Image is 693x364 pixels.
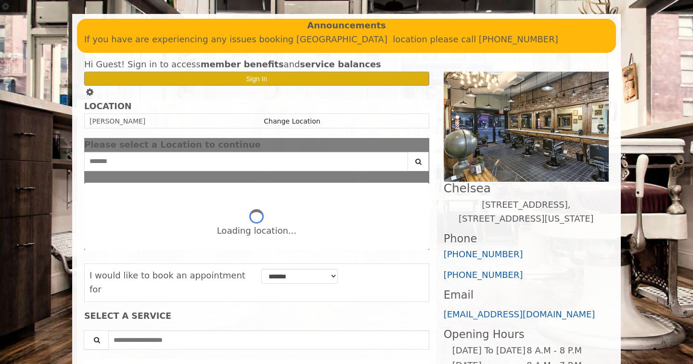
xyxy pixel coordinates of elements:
[84,72,429,86] button: Sign In
[444,249,523,259] a: [PHONE_NUMBER]
[217,224,296,238] div: Loading location...
[90,117,145,125] span: [PERSON_NAME]
[84,101,131,111] b: LOCATION
[444,289,609,301] h3: Email
[413,158,424,165] i: Search button
[444,328,609,340] h3: Opening Hours
[415,142,429,148] button: close dialog
[264,117,320,125] a: Change Location
[300,59,381,69] b: service balances
[201,59,284,69] b: member benefits
[84,330,109,350] button: Service Search
[84,33,609,47] p: If you have are experiencing any issues booking [GEOGRAPHIC_DATA] location please call [PHONE_NUM...
[444,309,595,319] a: [EMAIL_ADDRESS][DOMAIN_NAME]
[444,270,523,280] a: [PHONE_NUMBER]
[90,270,245,294] span: I would like to book an appointment for
[444,198,609,226] p: [STREET_ADDRESS],[STREET_ADDRESS][US_STATE]
[84,152,429,176] div: Center Select
[84,139,261,150] span: Please select a Location to continue
[526,343,601,358] td: 8 A.M - 8 P.M
[84,58,429,72] div: Hi Guest! Sign in to access and
[84,152,408,171] input: Search Center
[444,233,609,245] h3: Phone
[307,19,386,33] b: Announcements
[452,343,526,358] td: [DATE] To [DATE]
[444,182,609,195] h2: Chelsea
[84,312,429,321] div: SELECT A SERVICE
